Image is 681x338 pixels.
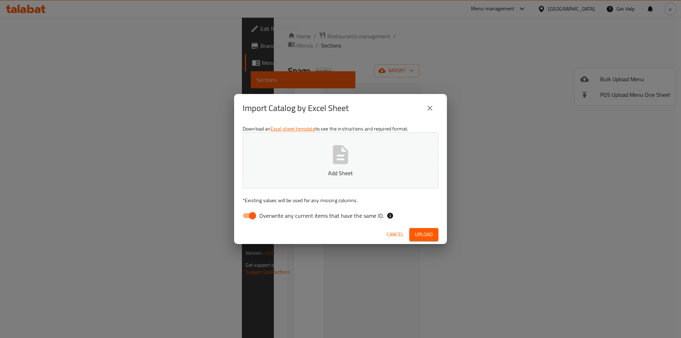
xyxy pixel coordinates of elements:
p: Add Sheet [254,169,427,177]
h2: Import Catalog by Excel Sheet [243,102,349,114]
div: Download an to see the instructions and required format. [234,122,447,225]
svg: If the overwrite option isn't selected, then the items that match an existing ID will be ignored ... [387,212,394,219]
span: Cancel [387,230,404,239]
span: Overwrite any current items that have the same ID. [259,211,384,220]
button: Cancel [384,228,406,241]
a: Excel sheet template [271,124,315,133]
button: close [421,100,438,117]
p: Existing values will be used for any missing columns. [243,197,438,204]
button: Upload [409,228,438,241]
button: Add Sheet [243,132,438,188]
span: Upload [415,230,433,239]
